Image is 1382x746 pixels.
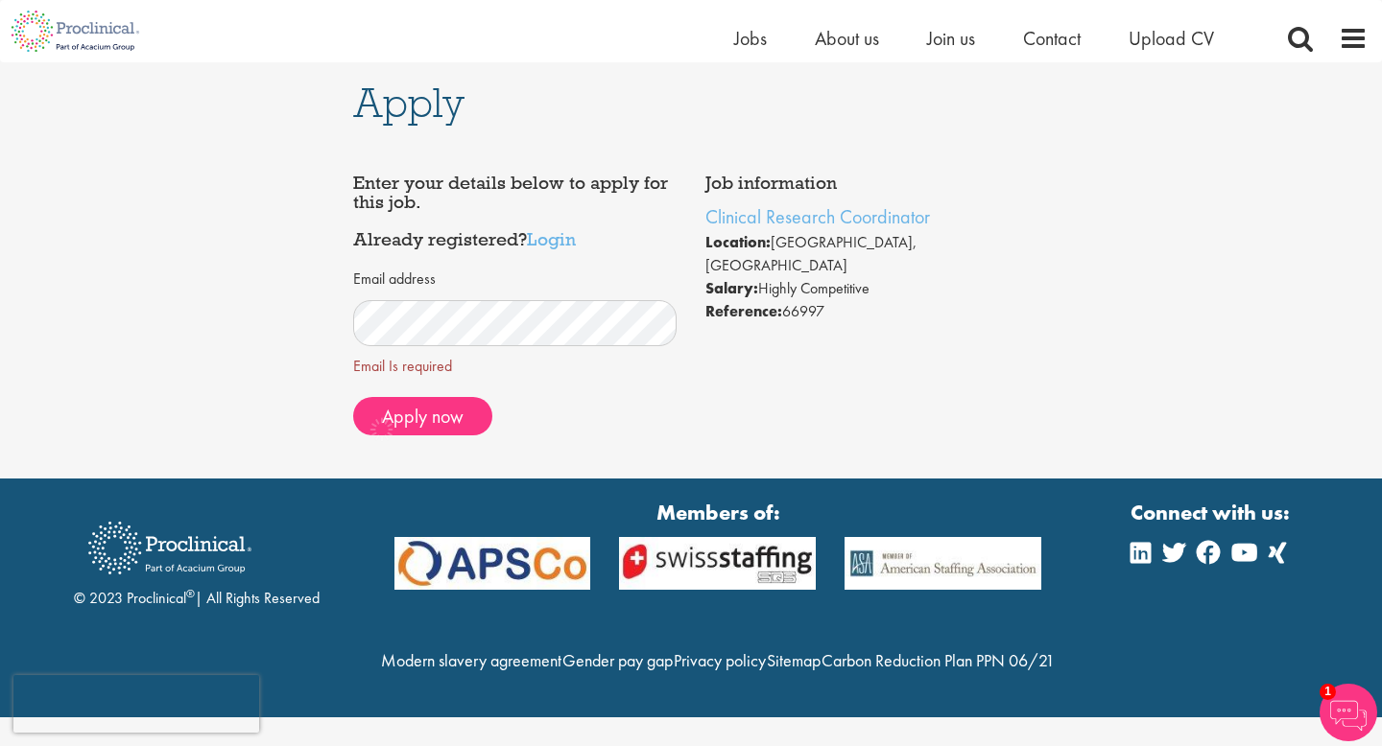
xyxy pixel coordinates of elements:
strong: Salary: [705,278,758,298]
li: 66997 [705,300,1030,323]
a: Upload CV [1129,26,1214,51]
a: About us [815,26,879,51]
img: Proclinical Recruitment [74,508,266,588]
span: Email Is required [353,356,678,378]
a: Join us [927,26,975,51]
a: Contact [1023,26,1081,51]
img: Chatbot [1320,684,1377,741]
strong: Reference: [705,301,782,321]
img: APSCo [380,537,606,589]
sup: ® [186,586,195,601]
div: © 2023 Proclinical | All Rights Reserved [74,507,320,610]
iframe: reCAPTCHA [13,675,259,733]
strong: Members of: [394,498,1042,527]
a: Modern slavery agreement [381,649,561,671]
h4: Job information [705,174,1030,193]
h4: Enter your details below to apply for this job. Already registered? [353,174,678,249]
label: Email address [353,268,436,291]
a: Sitemap [767,649,821,671]
span: Apply [353,77,465,128]
strong: Location: [705,232,771,252]
span: Apply now [382,404,464,429]
img: APSCo [605,537,830,589]
span: 1 [1320,684,1336,700]
li: Highly Competitive [705,277,1030,300]
a: Clinical Research Coordinator [705,204,930,229]
a: Privacy policy [674,649,766,671]
img: APSCo [830,537,1056,589]
a: Jobs [734,26,767,51]
a: Carbon Reduction Plan PPN 06/21 [822,649,1055,671]
button: Apply now [353,397,492,435]
a: Gender pay gap [562,649,673,671]
a: Login [527,227,576,250]
strong: Connect with us: [1131,498,1294,527]
li: [GEOGRAPHIC_DATA], [GEOGRAPHIC_DATA] [705,231,1030,277]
